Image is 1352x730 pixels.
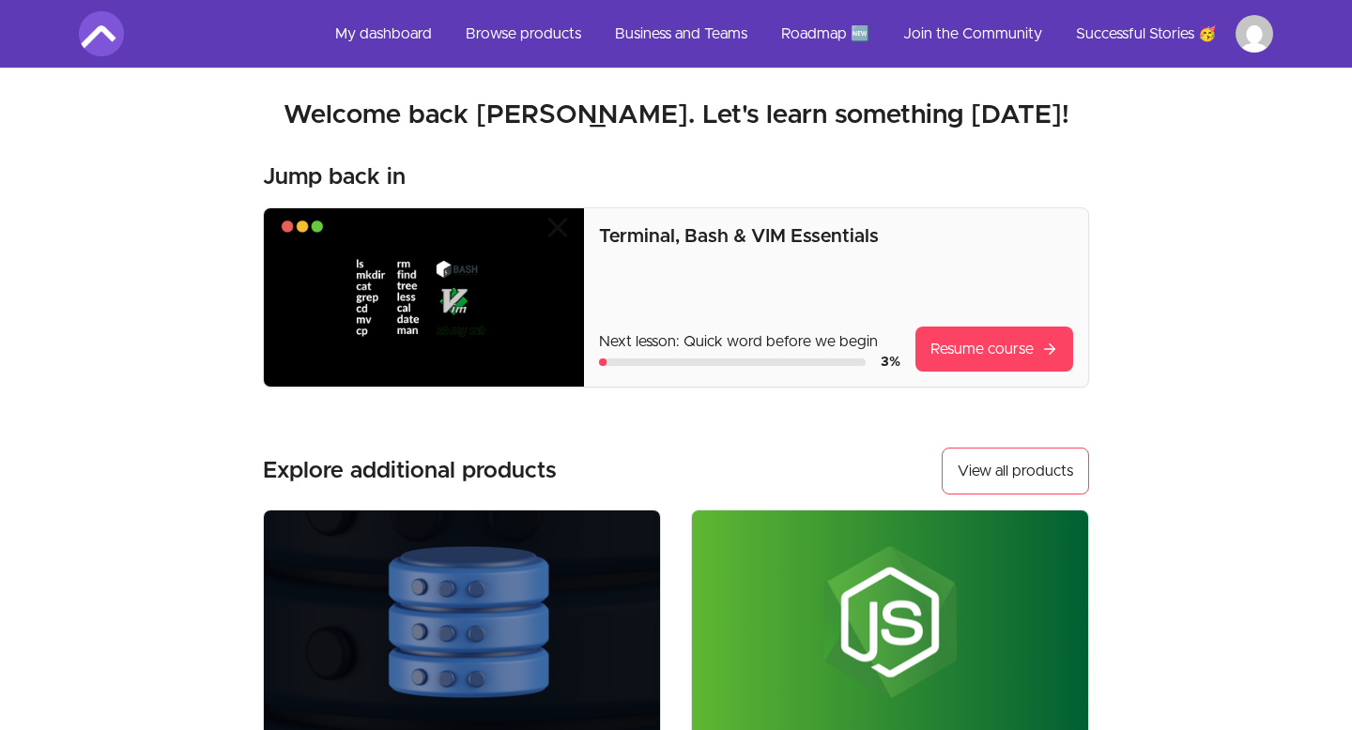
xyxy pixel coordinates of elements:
[599,223,1073,250] p: Terminal, Bash & VIM Essentials
[881,356,900,369] span: 3 %
[1236,15,1273,53] img: Profile image for Lilian Ofuonye
[451,11,596,56] a: Browse products
[320,11,1273,56] nav: Main
[1061,11,1232,56] a: Successful Stories 🥳
[888,11,1057,56] a: Join the Community
[600,11,762,56] a: Business and Teams
[599,330,900,353] p: Next lesson: Quick word before we begin
[942,448,1089,494] a: View all products
[599,358,866,366] div: Course progress
[263,162,406,192] h3: Jump back in
[320,11,447,56] a: My dashboard
[766,11,884,56] a: Roadmap 🆕
[264,208,584,387] img: Product image for Terminal, Bash & VIM Essentials
[79,99,1273,132] h2: Welcome back [PERSON_NAME]. Let's learn something [DATE]!
[79,11,124,56] img: Amigoscode logo
[263,456,557,486] h3: Explore additional products
[915,327,1073,372] a: Resume course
